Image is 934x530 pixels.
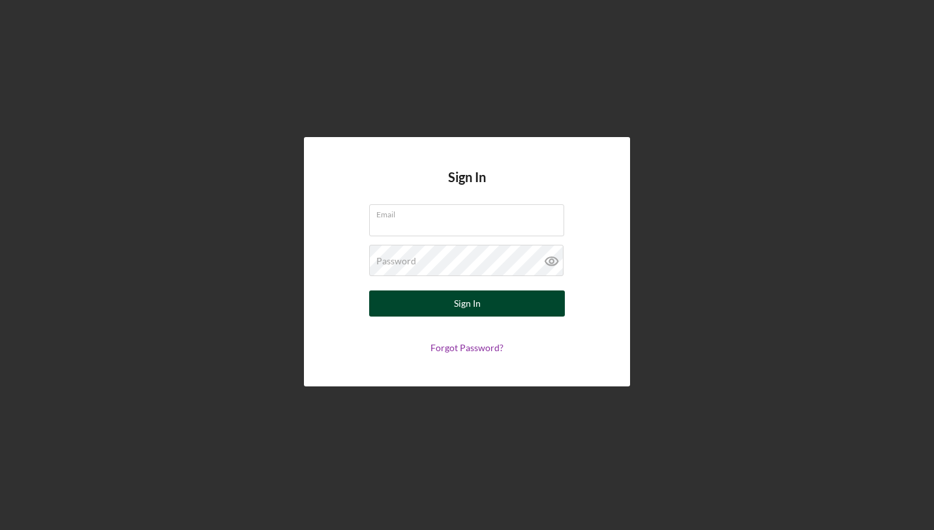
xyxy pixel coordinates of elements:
[376,205,564,219] label: Email
[448,170,486,204] h4: Sign In
[430,342,504,353] a: Forgot Password?
[376,256,416,266] label: Password
[454,290,481,317] div: Sign In
[369,290,565,317] button: Sign In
